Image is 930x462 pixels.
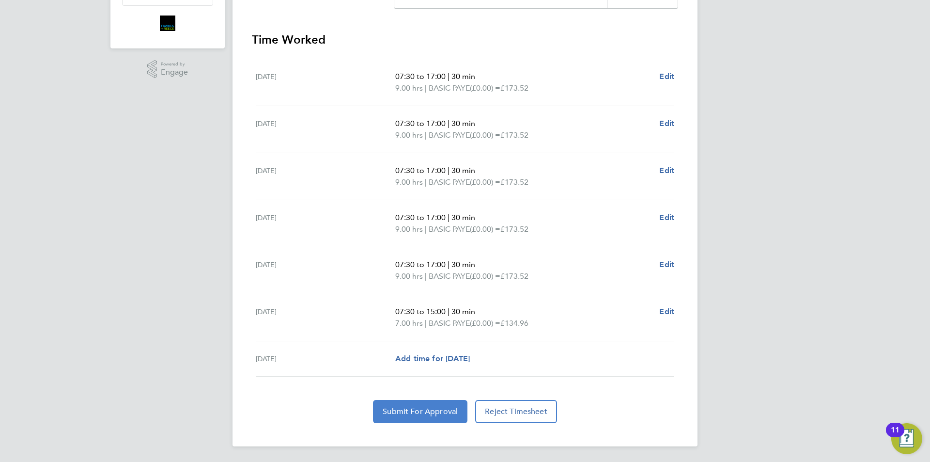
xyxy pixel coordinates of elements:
[429,318,470,329] span: BASIC PAYE
[448,213,449,222] span: |
[470,319,500,328] span: (£0.00) =
[429,82,470,94] span: BASIC PAYE
[448,307,449,316] span: |
[659,212,674,223] a: Edit
[395,224,423,234] span: 9.00 hrs
[448,166,449,175] span: |
[659,166,674,175] span: Edit
[425,177,427,187] span: |
[451,72,475,81] span: 30 min
[256,353,395,365] div: [DATE]
[425,224,427,234] span: |
[500,271,528,281] span: £173.52
[451,213,475,222] span: 30 min
[659,119,674,128] span: Edit
[373,400,467,423] button: Submit For Approval
[161,60,188,68] span: Powered by
[659,259,674,271] a: Edit
[659,213,674,222] span: Edit
[470,130,500,140] span: (£0.00) =
[256,71,395,94] div: [DATE]
[451,119,475,128] span: 30 min
[429,176,470,188] span: BASIC PAYE
[659,306,674,318] a: Edit
[395,271,423,281] span: 9.00 hrs
[500,83,528,93] span: £173.52
[160,16,175,31] img: bromak-logo-retina.png
[252,32,678,48] h3: Time Worked
[891,430,899,443] div: 11
[395,130,423,140] span: 9.00 hrs
[659,260,674,269] span: Edit
[451,260,475,269] span: 30 min
[470,271,500,281] span: (£0.00) =
[891,423,922,454] button: Open Resource Center, 11 new notifications
[256,118,395,141] div: [DATE]
[122,16,213,31] a: Go to home page
[425,83,427,93] span: |
[395,260,446,269] span: 07:30 to 17:00
[500,319,528,328] span: £134.96
[256,165,395,188] div: [DATE]
[485,407,547,416] span: Reject Timesheet
[425,319,427,328] span: |
[448,72,449,81] span: |
[383,407,458,416] span: Submit For Approval
[500,224,528,234] span: £173.52
[470,224,500,234] span: (£0.00) =
[395,72,446,81] span: 07:30 to 17:00
[395,83,423,93] span: 9.00 hrs
[395,319,423,328] span: 7.00 hrs
[470,177,500,187] span: (£0.00) =
[448,260,449,269] span: |
[429,129,470,141] span: BASIC PAYE
[395,213,446,222] span: 07:30 to 17:00
[395,119,446,128] span: 07:30 to 17:00
[425,130,427,140] span: |
[256,259,395,282] div: [DATE]
[659,307,674,316] span: Edit
[429,271,470,282] span: BASIC PAYE
[395,166,446,175] span: 07:30 to 17:00
[425,271,427,281] span: |
[659,71,674,82] a: Edit
[256,212,395,235] div: [DATE]
[470,83,500,93] span: (£0.00) =
[500,177,528,187] span: £173.52
[256,306,395,329] div: [DATE]
[659,165,674,176] a: Edit
[659,72,674,81] span: Edit
[161,68,188,77] span: Engage
[147,60,188,79] a: Powered byEngage
[451,166,475,175] span: 30 min
[659,118,674,129] a: Edit
[395,353,470,365] a: Add time for [DATE]
[500,130,528,140] span: £173.52
[448,119,449,128] span: |
[429,223,470,235] span: BASIC PAYE
[395,307,446,316] span: 07:30 to 15:00
[395,177,423,187] span: 9.00 hrs
[395,354,470,363] span: Add time for [DATE]
[451,307,475,316] span: 30 min
[475,400,557,423] button: Reject Timesheet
